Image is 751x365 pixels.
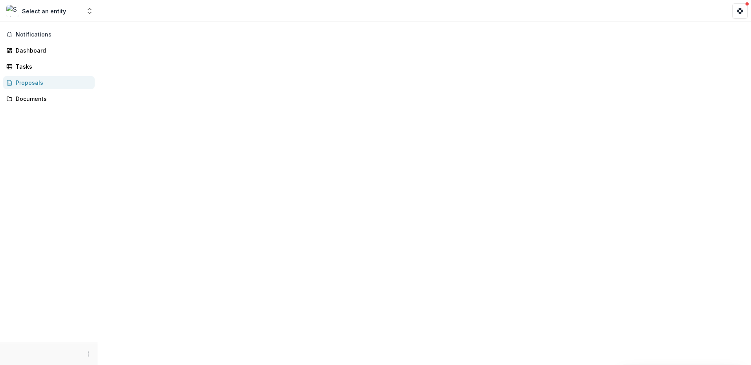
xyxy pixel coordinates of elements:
[16,78,88,87] div: Proposals
[16,62,88,71] div: Tasks
[22,7,66,15] div: Select an entity
[6,5,19,17] img: Select an entity
[732,3,748,19] button: Get Help
[84,349,93,359] button: More
[16,46,88,55] div: Dashboard
[16,31,92,38] span: Notifications
[3,60,95,73] a: Tasks
[16,95,88,103] div: Documents
[3,92,95,105] a: Documents
[3,44,95,57] a: Dashboard
[84,3,95,19] button: Open entity switcher
[3,28,95,41] button: Notifications
[3,76,95,89] a: Proposals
